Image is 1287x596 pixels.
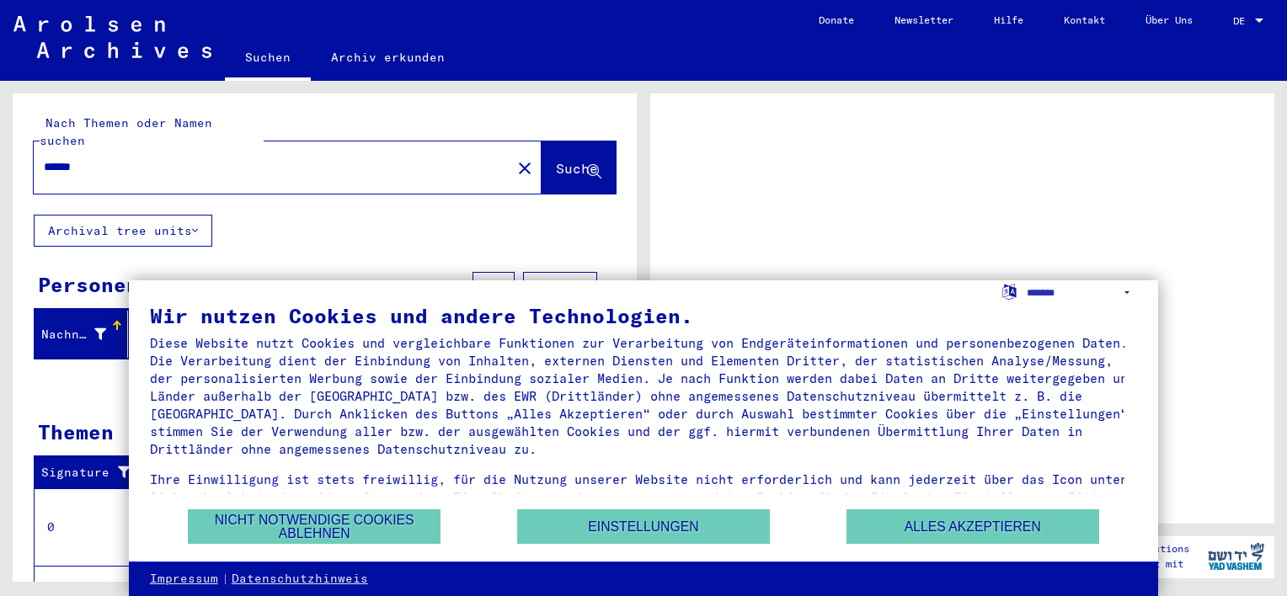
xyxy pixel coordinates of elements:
[1204,535,1268,577] img: yv_logo.png
[38,417,114,447] div: Themen
[515,158,535,178] mat-icon: close
[846,509,1099,544] button: Alles akzeptieren
[523,272,597,304] button: Filter
[508,151,542,184] button: Clear
[41,460,154,487] div: Signature
[41,326,106,343] div: Nachname
[188,509,441,544] button: Nicht notwendige Cookies ablehnen
[40,115,212,148] mat-label: Nach Themen oder Namen suchen
[150,471,1137,524] div: Ihre Einwilligung ist stets freiwillig, für die Nutzung unserer Website nicht erforderlich und ka...
[556,160,598,177] span: Suche
[311,37,465,77] a: Archiv erkunden
[1027,280,1137,305] select: Sprache auswählen
[150,571,218,588] a: Impressum
[41,464,137,482] div: Signature
[1001,283,1018,299] label: Sprache auswählen
[150,334,1137,458] div: Diese Website nutzt Cookies und vergleichbare Funktionen zur Verarbeitung von Endgeräteinformatio...
[232,571,368,588] a: Datenschutzhinweis
[225,37,311,81] a: Suchen
[13,16,211,58] img: Arolsen_neg.svg
[150,306,1137,326] div: Wir nutzen Cookies und andere Technologien.
[38,269,139,300] div: Personen
[41,321,127,348] div: Nachname
[1233,15,1252,27] span: DE
[517,509,770,544] button: Einstellungen
[35,488,151,566] td: 0
[542,141,616,194] button: Suche
[35,311,128,358] mat-header-cell: Nachname
[34,215,212,247] button: Archival tree units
